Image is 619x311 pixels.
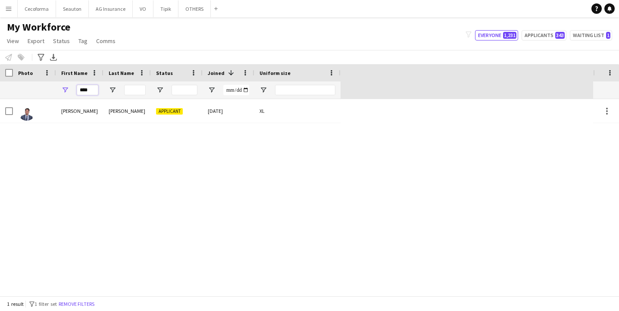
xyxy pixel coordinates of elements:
span: Export [28,37,44,45]
button: VO [133,0,153,17]
span: Last Name [109,70,134,76]
span: 1,231 [503,32,516,39]
span: Comms [96,37,116,45]
span: 1 filter set [34,301,57,307]
button: Cecoforma [18,0,56,17]
span: Joined [208,70,225,76]
span: XL [259,108,265,114]
button: Applicants343 [522,30,566,40]
img: Arthur Boyer [18,103,35,121]
button: AG Insurance [89,0,133,17]
a: Export [24,35,48,47]
button: Open Filter Menu [109,86,116,94]
button: Open Filter Menu [61,86,69,94]
input: First Name Filter Input [77,85,98,95]
input: Status Filter Input [172,85,197,95]
a: Tag [75,35,91,47]
span: Status [156,70,173,76]
span: Uniform size [259,70,291,76]
a: View [3,35,22,47]
a: Comms [93,35,119,47]
button: Open Filter Menu [259,86,267,94]
button: Open Filter Menu [208,86,216,94]
button: Remove filters [57,299,96,309]
span: 1 [606,32,610,39]
a: Status [50,35,73,47]
button: Seauton [56,0,89,17]
span: 343 [555,32,565,39]
input: Uniform size Filter Input [275,85,335,95]
app-action-btn: Export XLSX [48,52,59,62]
app-action-btn: Advanced filters [36,52,46,62]
span: View [7,37,19,45]
div: [PERSON_NAME] [56,99,103,123]
span: Tag [78,37,88,45]
button: OTHERS [178,0,211,17]
div: [PERSON_NAME] [103,99,151,123]
span: Photo [18,70,33,76]
input: Joined Filter Input [223,85,249,95]
span: Status [53,37,70,45]
button: Waiting list1 [570,30,612,40]
span: My Workforce [7,21,70,34]
button: Tipik [153,0,178,17]
div: [DATE] [203,99,254,123]
span: Applicant [156,108,183,115]
button: Everyone1,231 [475,30,518,40]
input: Last Name Filter Input [124,85,146,95]
button: Open Filter Menu [156,86,164,94]
span: First Name [61,70,88,76]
